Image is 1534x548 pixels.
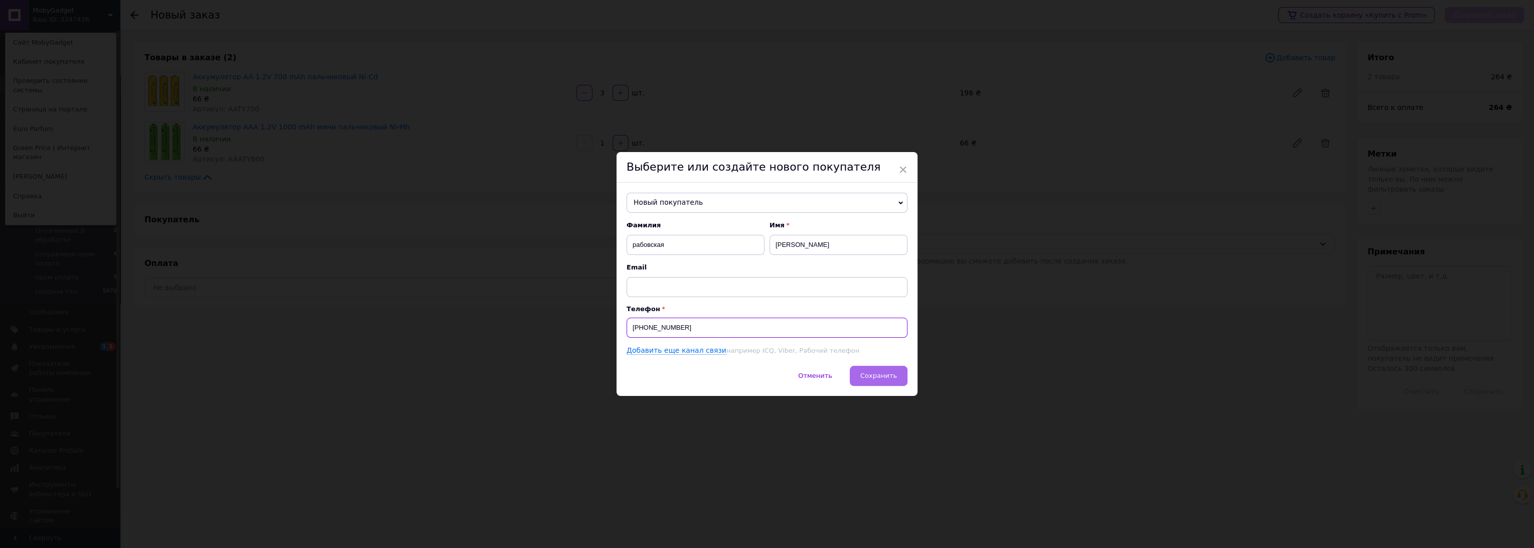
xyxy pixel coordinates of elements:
[627,263,907,272] span: Email
[627,305,907,313] p: Телефон
[850,366,907,386] button: Сохранить
[770,221,907,230] span: Имя
[726,347,859,354] span: например ICQ, Viber, Рабочий телефон
[627,318,907,338] input: +38 096 0000000
[627,235,764,255] input: Например: Иванов
[898,161,907,178] span: ×
[860,372,897,379] span: Сохранить
[617,152,917,183] div: Выберите или создайте нового покупателя
[627,346,726,355] a: Добавить еще канал связи
[627,193,907,213] span: Новый покупатель
[770,235,907,255] input: Например: Иван
[627,221,764,230] span: Фамилия
[788,366,843,386] button: Отменить
[798,372,832,379] span: Отменить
